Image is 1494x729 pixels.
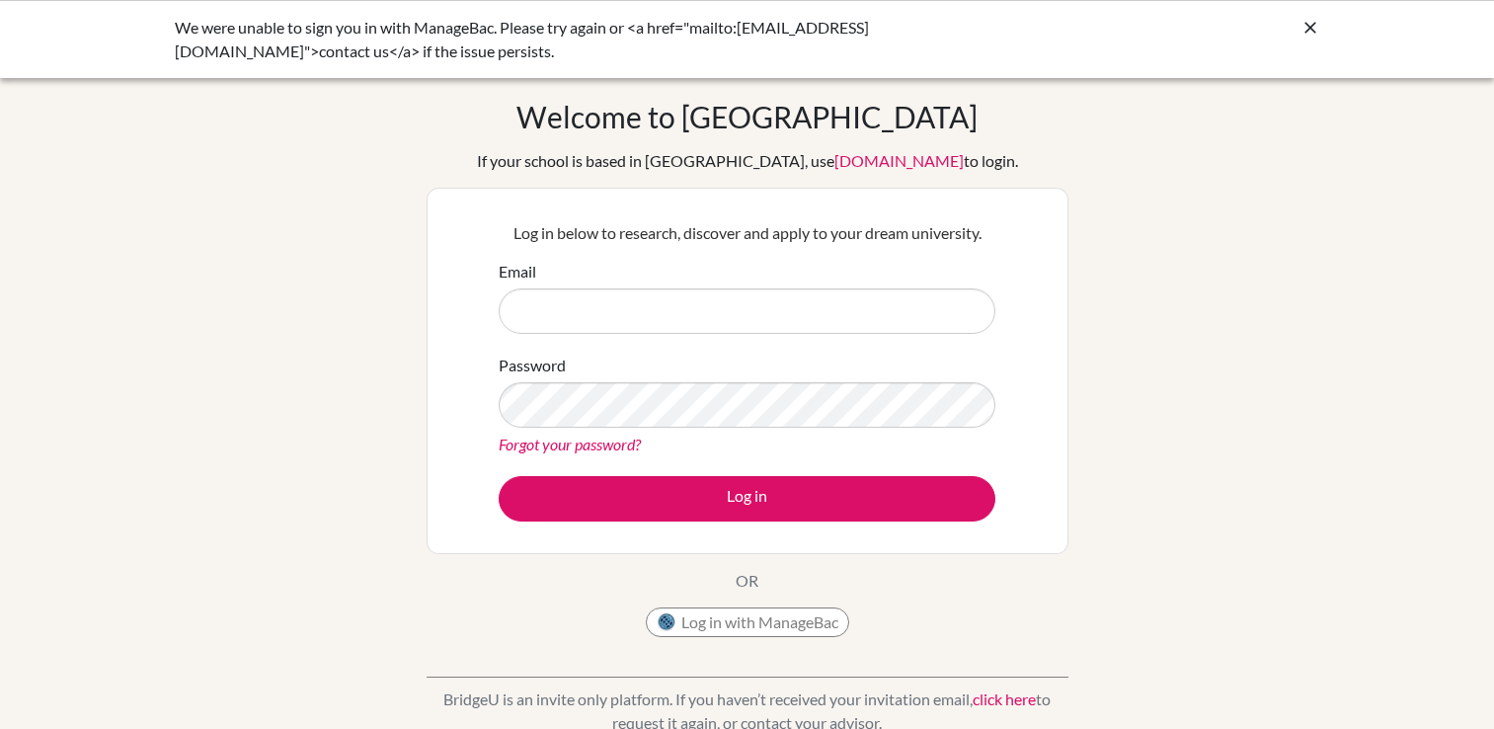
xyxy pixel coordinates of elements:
div: If your school is based in [GEOGRAPHIC_DATA], use to login. [477,149,1018,173]
h1: Welcome to [GEOGRAPHIC_DATA] [516,99,978,134]
label: Password [499,354,566,377]
p: OR [736,569,758,593]
label: Email [499,260,536,283]
a: click here [973,689,1036,708]
div: We were unable to sign you in with ManageBac. Please try again or <a href="mailto:[EMAIL_ADDRESS]... [175,16,1024,63]
a: Forgot your password? [499,435,641,453]
p: Log in below to research, discover and apply to your dream university. [499,221,995,245]
button: Log in with ManageBac [646,607,849,637]
a: [DOMAIN_NAME] [834,151,964,170]
button: Log in [499,476,995,522]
